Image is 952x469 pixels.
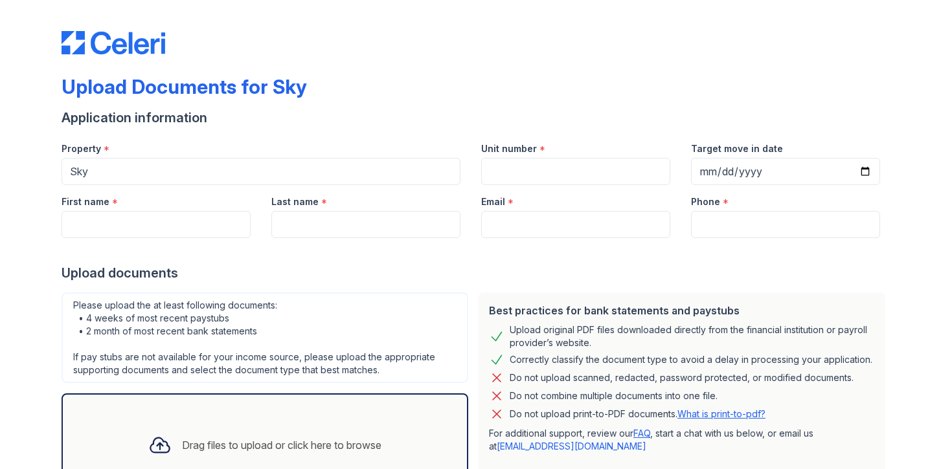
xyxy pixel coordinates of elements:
[510,388,718,404] div: Do not combine multiple documents into one file.
[691,195,720,208] label: Phone
[489,303,875,318] div: Best practices for bank statements and paystubs
[62,292,468,383] div: Please upload the at least following documents: • 4 weeks of most recent paystubs • 2 month of mo...
[677,408,765,419] a: What is print-to-pdf?
[510,352,872,367] div: Correctly classify the document type to avoid a delay in processing your application.
[62,195,109,208] label: First name
[271,195,319,208] label: Last name
[481,142,537,155] label: Unit number
[691,142,783,155] label: Target move in date
[62,31,165,54] img: CE_Logo_Blue-a8612792a0a2168367f1c8372b55b34899dd931a85d93a1a3d3e32e68fde9ad4.png
[510,408,765,420] p: Do not upload print-to-PDF documents.
[182,437,381,453] div: Drag files to upload or click here to browse
[510,323,875,349] div: Upload original PDF files downloaded directly from the financial institution or payroll provider’...
[510,370,854,386] div: Do not upload scanned, redacted, password protected, or modified documents.
[481,195,505,208] label: Email
[489,427,875,453] p: For additional support, review our , start a chat with us below, or email us at
[62,75,307,98] div: Upload Documents for Sky
[62,109,890,127] div: Application information
[633,428,650,439] a: FAQ
[62,142,101,155] label: Property
[497,441,646,452] a: [EMAIL_ADDRESS][DOMAIN_NAME]
[62,264,890,282] div: Upload documents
